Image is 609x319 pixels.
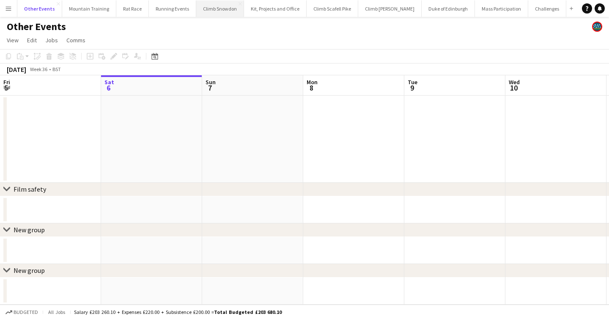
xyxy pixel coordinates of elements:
[358,0,422,17] button: Climb [PERSON_NAME]
[47,309,67,315] span: All jobs
[204,83,216,93] span: 7
[307,0,358,17] button: Climb Scafell Pike
[244,0,307,17] button: Kit, Projects and Office
[7,20,66,33] h1: Other Events
[14,309,38,315] span: Budgeted
[307,78,318,86] span: Mon
[214,309,282,315] span: Total Budgeted £203 680.10
[63,35,89,46] a: Comms
[3,35,22,46] a: View
[528,0,566,17] button: Challenges
[305,83,318,93] span: 8
[149,0,196,17] button: Running Events
[62,0,116,17] button: Mountain Training
[14,267,45,275] div: New group
[14,225,45,234] div: New group
[104,78,114,86] span: Sat
[103,83,114,93] span: 6
[28,66,49,72] span: Week 36
[42,35,61,46] a: Jobs
[4,308,39,317] button: Budgeted
[17,0,62,17] button: Other Events
[509,78,520,86] span: Wed
[116,0,149,17] button: Rat Race
[2,83,10,93] span: 5
[66,36,85,44] span: Comms
[7,36,19,44] span: View
[592,22,602,32] app-user-avatar: Staff RAW Adventures
[475,0,528,17] button: Mass Participation
[45,36,58,44] span: Jobs
[24,35,40,46] a: Edit
[406,83,417,93] span: 9
[507,83,520,93] span: 10
[14,185,46,193] div: Film safety
[7,65,26,74] div: [DATE]
[206,78,216,86] span: Sun
[52,66,61,72] div: BST
[422,0,475,17] button: Duke of Edinburgh
[74,309,282,315] div: Salary £203 260.10 + Expenses £220.00 + Subsistence £200.00 =
[196,0,244,17] button: Climb Snowdon
[408,78,417,86] span: Tue
[27,36,37,44] span: Edit
[3,78,10,86] span: Fri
